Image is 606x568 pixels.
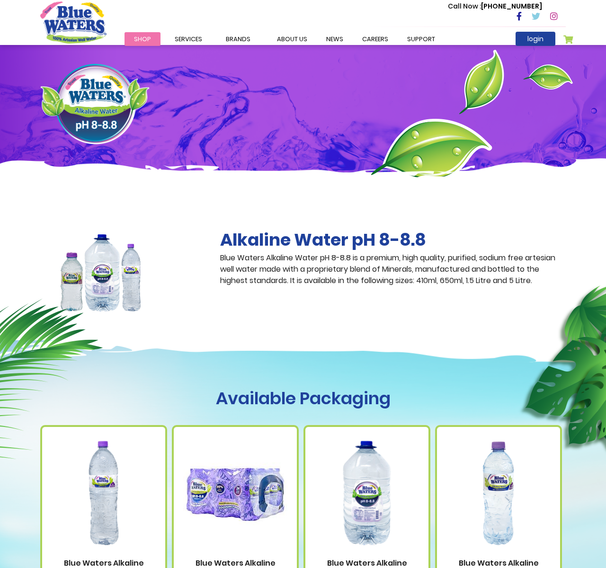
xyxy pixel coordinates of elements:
p: [PHONE_NUMBER] [448,1,542,11]
a: support [398,32,445,46]
span: Call Now : [448,1,481,11]
a: Brands [216,32,260,46]
a: Services [165,32,212,46]
a: about us [267,32,317,46]
img: Blue Waters Alkaline Water 24x410ml [183,428,287,558]
img: Blue Waters Alkaline Water 24x650ml Regular [446,428,551,558]
span: Services [175,35,202,44]
h1: Available Packaging [40,388,566,408]
a: login [516,32,555,46]
a: Shop [125,32,160,46]
p: Blue Waters Alkaline Water pH 8-8.8 is a premium, high quality, purified, sodium free artesian we... [220,252,566,286]
a: News [317,32,353,46]
h2: Alkaline Water pH 8-8.8 [220,230,566,250]
img: Blue Waters Alkaline Water 12x1.5 Litre [52,428,156,558]
img: Blue Waters Alkaline Water 4x5 Litre [315,428,419,558]
span: Shop [134,35,151,44]
span: Brands [226,35,250,44]
a: careers [353,32,398,46]
a: store logo [40,1,107,43]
